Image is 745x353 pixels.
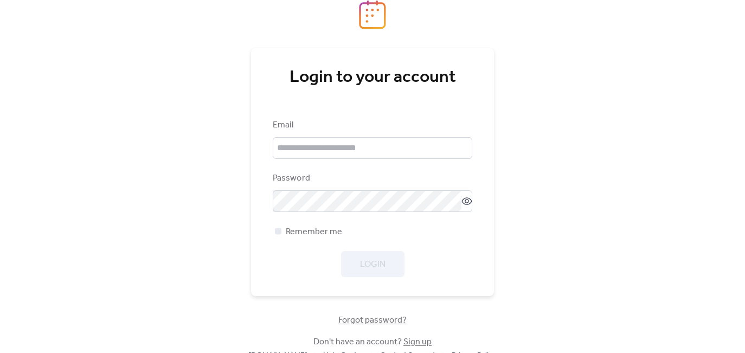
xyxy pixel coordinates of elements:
div: Login to your account [273,67,472,88]
div: Password [273,172,470,185]
a: Sign up [403,333,432,350]
span: Remember me [286,226,342,239]
span: Forgot password? [338,314,407,327]
a: Forgot password? [338,317,407,323]
div: Email [273,119,470,132]
span: Don't have an account? [313,336,432,349]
